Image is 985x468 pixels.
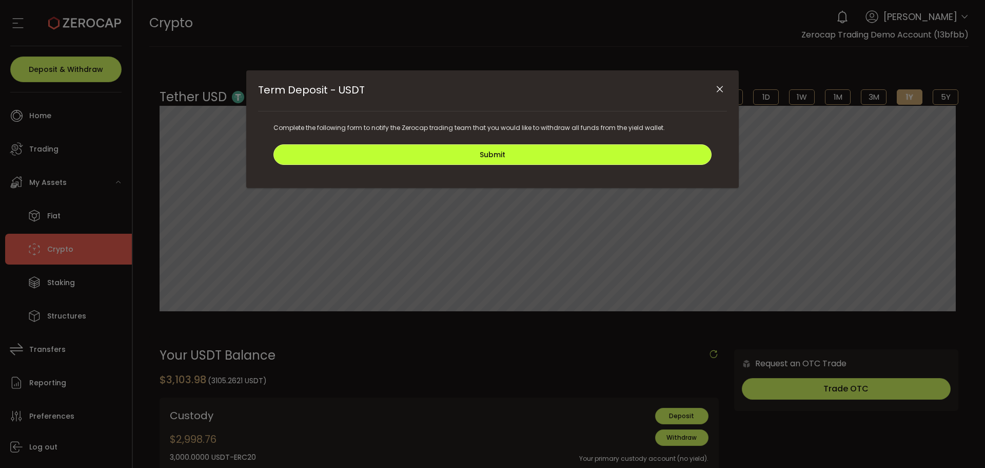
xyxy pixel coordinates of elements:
span: Term Deposit - USDT [258,83,365,97]
div: Term Deposit - USDT [246,70,739,188]
button: Close [711,81,728,99]
iframe: Chat Widget [934,419,985,468]
span: Submit [480,149,505,160]
button: Submit [273,144,712,165]
span: Complete the following form to notify the Zerocap trading team that you would like to withdraw al... [273,123,665,132]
